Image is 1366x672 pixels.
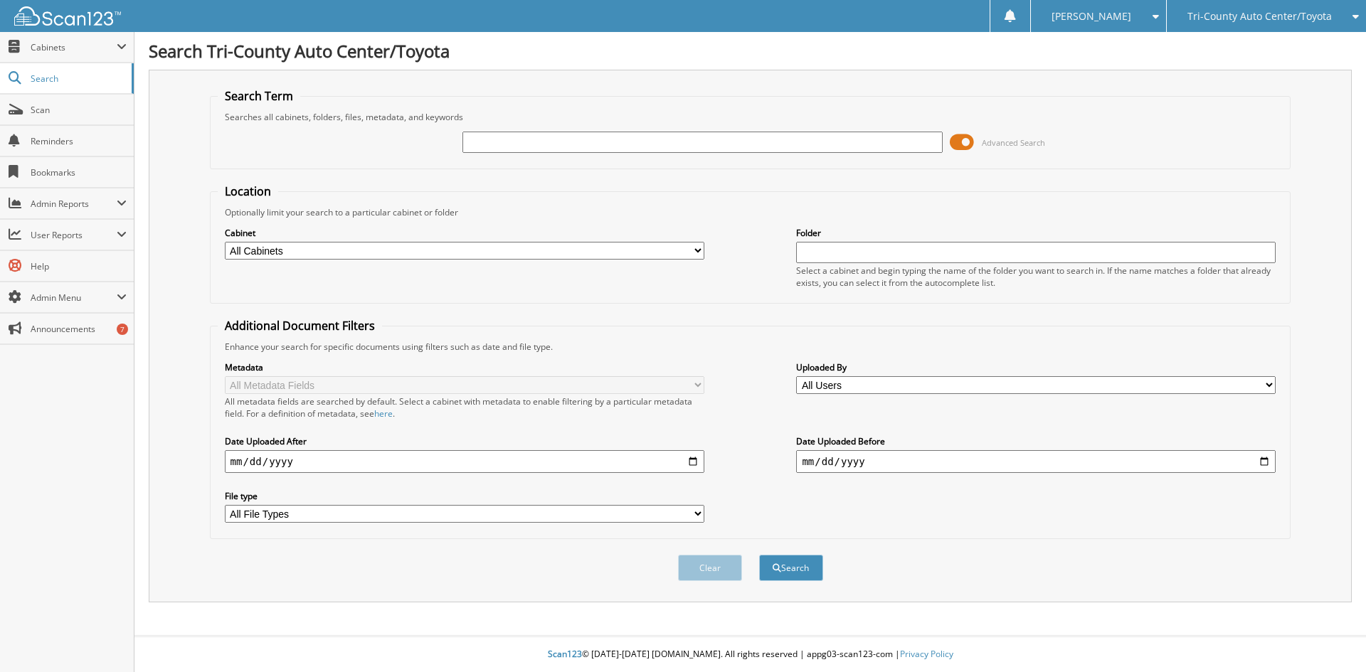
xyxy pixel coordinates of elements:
span: Tri-County Auto Center/Toyota [1187,12,1332,21]
label: Date Uploaded After [225,435,704,447]
button: Search [759,555,823,581]
span: Bookmarks [31,166,127,178]
a: here [374,407,393,420]
span: Reminders [31,135,127,147]
div: Searches all cabinets, folders, files, metadata, and keywords [218,111,1283,123]
legend: Search Term [218,88,300,104]
div: 7 [117,324,128,335]
span: Advanced Search [982,137,1045,148]
label: Cabinet [225,227,704,239]
span: Announcements [31,323,127,335]
span: Scan [31,104,127,116]
input: end [796,450,1276,473]
span: Admin Reports [31,198,117,210]
legend: Location [218,183,278,199]
span: Help [31,260,127,272]
span: Search [31,73,125,85]
div: Enhance your search for specific documents using filters such as date and file type. [218,341,1283,353]
img: scan123-logo-white.svg [14,6,121,26]
a: Privacy Policy [900,648,953,660]
div: All metadata fields are searched by default. Select a cabinet with metadata to enable filtering b... [225,395,704,420]
span: [PERSON_NAME] [1052,12,1131,21]
span: User Reports [31,229,117,241]
input: start [225,450,704,473]
div: © [DATE]-[DATE] [DOMAIN_NAME]. All rights reserved | appg03-scan123-com | [134,637,1366,672]
label: Metadata [225,361,704,373]
legend: Additional Document Filters [218,318,382,334]
div: Optionally limit your search to a particular cabinet or folder [218,206,1283,218]
span: Admin Menu [31,292,117,304]
label: Folder [796,227,1276,239]
label: File type [225,490,704,502]
h1: Search Tri-County Auto Center/Toyota [149,39,1352,63]
label: Date Uploaded Before [796,435,1276,447]
div: Select a cabinet and begin typing the name of the folder you want to search in. If the name match... [796,265,1276,289]
span: Scan123 [548,648,582,660]
label: Uploaded By [796,361,1276,373]
span: Cabinets [31,41,117,53]
button: Clear [678,555,742,581]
